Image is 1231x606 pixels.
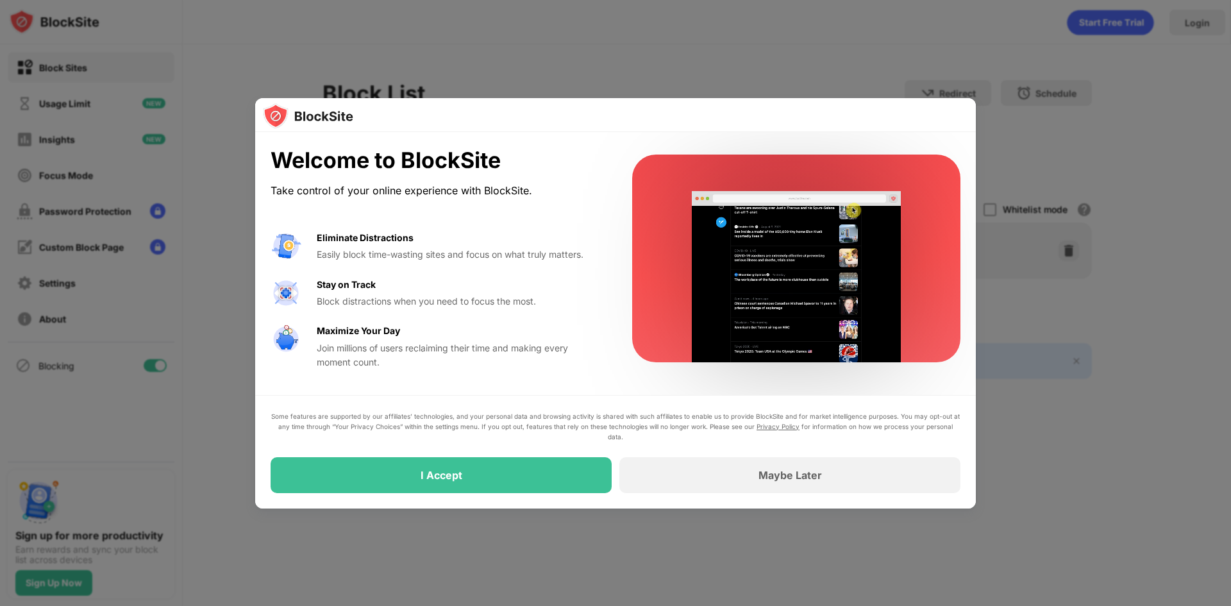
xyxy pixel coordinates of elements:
[758,469,822,482] div: Maybe Later
[271,231,301,262] img: value-avoid-distractions.svg
[271,411,960,442] div: Some features are supported by our affiliates’ technologies, and your personal data and browsing ...
[317,341,601,370] div: Join millions of users reclaiming their time and making every moment count.
[317,231,414,245] div: Eliminate Distractions
[317,324,400,338] div: Maximize Your Day
[271,324,301,355] img: value-safe-time.svg
[317,294,601,308] div: Block distractions when you need to focus the most.
[317,278,376,292] div: Stay on Track
[271,147,601,174] div: Welcome to BlockSite
[421,469,462,482] div: I Accept
[271,181,601,200] div: Take control of your online experience with BlockSite.
[317,248,601,262] div: Easily block time-wasting sites and focus on what truly matters.
[263,103,353,129] img: logo-blocksite.svg
[271,278,301,308] img: value-focus.svg
[757,423,800,430] a: Privacy Policy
